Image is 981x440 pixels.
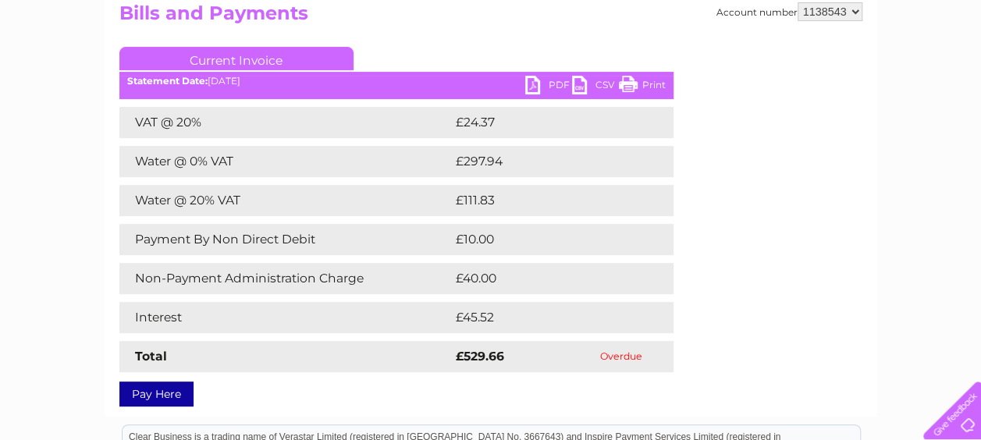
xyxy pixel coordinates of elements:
[745,66,780,78] a: Energy
[119,146,452,177] td: Water @ 0% VAT
[135,349,167,364] strong: Total
[456,349,504,364] strong: £529.66
[119,224,452,255] td: Payment By Non Direct Debit
[716,2,862,21] div: Account number
[119,2,862,32] h2: Bills and Payments
[119,263,452,294] td: Non-Payment Administration Charge
[452,185,642,216] td: £111.83
[119,381,194,406] a: Pay Here
[119,302,452,333] td: Interest
[706,66,736,78] a: Water
[119,47,354,70] a: Current Invoice
[119,107,452,138] td: VAT @ 20%
[687,8,794,27] a: 0333 014 3131
[525,76,572,98] a: PDF
[789,66,836,78] a: Telecoms
[929,66,966,78] a: Log out
[34,41,114,88] img: logo.png
[452,302,642,333] td: £45.52
[569,341,674,372] td: Overdue
[127,75,208,87] b: Statement Date:
[452,107,642,138] td: £24.37
[119,76,674,87] div: [DATE]
[119,185,452,216] td: Water @ 20% VAT
[845,66,868,78] a: Blog
[452,263,643,294] td: £40.00
[877,66,915,78] a: Contact
[619,76,666,98] a: Print
[452,146,646,177] td: £297.94
[572,76,619,98] a: CSV
[452,224,642,255] td: £10.00
[123,9,860,76] div: Clear Business is a trading name of Verastar Limited (registered in [GEOGRAPHIC_DATA] No. 3667643...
